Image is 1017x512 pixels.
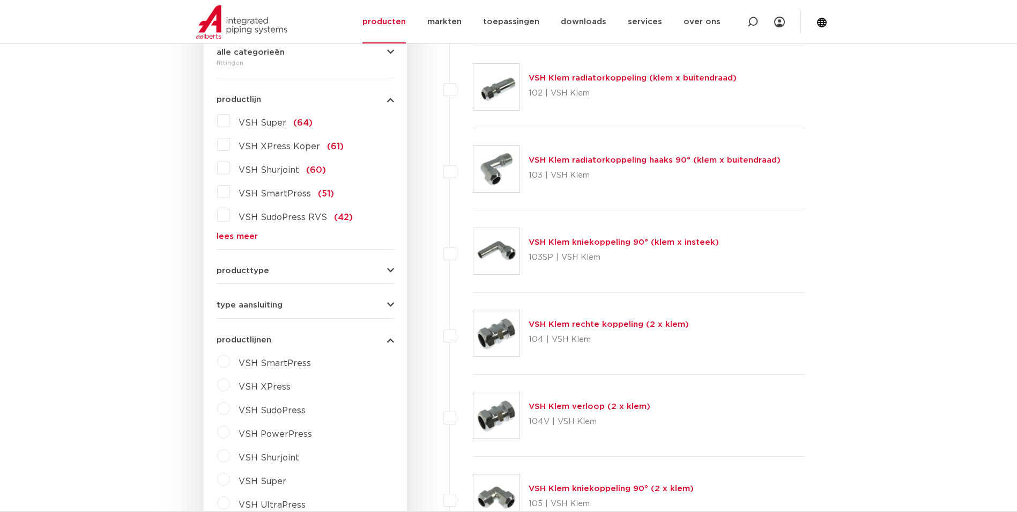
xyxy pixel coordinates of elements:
span: (64) [293,119,313,127]
button: producttype [217,267,394,275]
span: VSH XPress Koper [239,142,320,151]
span: VSH Shurjoint [239,166,299,174]
span: VSH XPress [239,383,291,391]
span: alle categorieën [217,48,285,56]
span: producttype [217,267,269,275]
a: VSH Klem rechte koppeling (2 x klem) [529,320,689,328]
span: VSH Shurjoint [239,454,299,462]
span: type aansluiting [217,301,283,309]
p: 103 | VSH Klem [529,167,781,184]
span: (61) [327,142,344,151]
a: VSH Klem kniekoppeling 90° (2 x klem) [529,485,694,493]
span: productlijn [217,96,261,104]
img: Thumbnail for VSH Klem radiatorkoppeling haaks 90° (klem x buitendraad) [473,146,519,192]
p: 104 | VSH Klem [529,331,689,348]
button: type aansluiting [217,301,394,309]
span: VSH SmartPress [239,189,311,198]
a: lees meer [217,232,394,240]
img: Thumbnail for VSH Klem verloop (2 x klem) [473,392,519,438]
span: VSH PowerPress [239,430,312,438]
span: productlijnen [217,336,271,344]
span: VSH Super [239,477,286,486]
span: (51) [318,189,334,198]
span: VSH SudoPress RVS [239,213,327,222]
span: (42) [334,213,353,222]
p: 102 | VSH Klem [529,85,737,102]
span: VSH Super [239,119,286,127]
a: VSH Klem kniekoppeling 90° (klem x insteek) [529,238,719,246]
button: alle categorieën [217,48,394,56]
p: 103SP | VSH Klem [529,249,719,266]
button: productlijnen [217,336,394,344]
span: VSH SmartPress [239,359,311,368]
a: VSH Klem radiatorkoppeling haaks 90° (klem x buitendraad) [529,156,781,164]
button: productlijn [217,96,394,104]
span: VSH SudoPress [239,406,306,415]
a: VSH Klem verloop (2 x klem) [529,403,650,411]
img: Thumbnail for VSH Klem rechte koppeling (2 x klem) [473,310,519,356]
img: Thumbnail for VSH Klem kniekoppeling 90° (klem x insteek) [473,228,519,274]
img: Thumbnail for VSH Klem radiatorkoppeling (klem x buitendraad) [473,64,519,110]
span: VSH UltraPress [239,501,306,509]
p: 104V | VSH Klem [529,413,650,430]
span: (60) [306,166,326,174]
div: fittingen [217,56,394,69]
a: VSH Klem radiatorkoppeling (klem x buitendraad) [529,74,737,82]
